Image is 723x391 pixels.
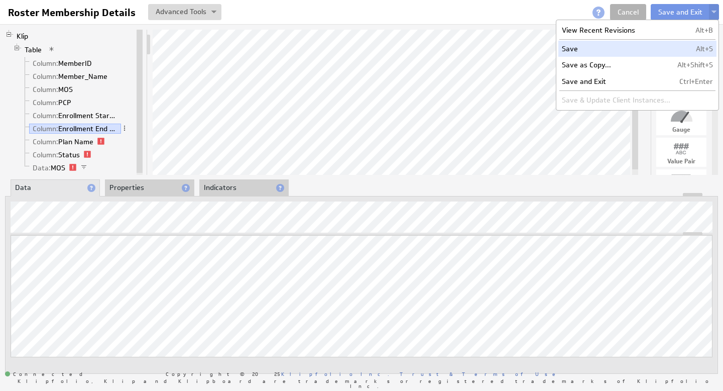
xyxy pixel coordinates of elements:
[21,45,46,55] a: Table
[33,111,58,120] span: Column:
[651,4,710,20] button: Save and Exit
[33,85,58,94] span: Column:
[558,22,674,38] td: View Recent Revisions
[656,127,706,133] div: Gauge
[558,73,674,89] td: Save and Exit
[29,97,75,108] a: Column: PCP
[33,124,58,133] span: Column:
[33,59,58,68] span: Column:
[33,72,58,81] span: Column:
[211,11,216,15] img: button-savedrop.png
[29,163,69,173] a: Data: MOS
[558,57,674,73] td: Save as Copy...
[674,22,716,38] td: Alt+B
[674,73,716,89] td: Ctrl+Enter
[656,158,706,164] div: Value Pair
[400,370,562,377] a: Trust & Terms of Use
[199,179,289,197] li: Indicators
[105,179,194,197] li: Properties
[29,58,96,68] a: Column: MemberID
[69,164,76,171] span: An error occurred while trying to calculate.
[674,57,716,73] td: Alt+Shift+S
[558,92,674,108] td: Save & Update Client Instances...
[29,84,77,94] a: Column: MOS
[29,124,121,134] a: Column: Enrollment End Date
[33,163,51,172] span: Data:
[10,378,718,388] span: Klipfolio, Klip and Klipboard are trademarks or registered trademarks of Klipfolio Inc.
[84,151,91,158] span: An error occurred while trying to calculate.
[674,41,716,57] td: Alt+S
[29,111,121,121] a: Column: Enrollment Start Date
[11,179,100,197] li: Data
[29,150,84,160] a: Column: Status
[48,46,55,53] span: View applied actions
[121,125,128,132] span: More actions
[281,370,389,377] a: Klipfolio Inc.
[33,98,58,107] span: Column:
[29,71,111,81] a: Column: Member_Name
[97,138,104,145] span: An error occurred while trying to calculate.
[33,150,58,159] span: Column:
[13,31,32,41] a: Klip
[610,4,646,20] a: Cancel
[558,41,674,57] td: Save
[29,137,97,147] a: Column: Plan Name
[166,371,389,376] span: Copyright © 2025
[33,137,58,146] span: Column:
[5,371,88,377] span: Connected: ID: dpnc-23 Online: true
[80,164,87,171] span: Filter is applied
[711,11,716,15] img: button-savedrop.png
[4,4,142,21] input: Roster Membership Details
